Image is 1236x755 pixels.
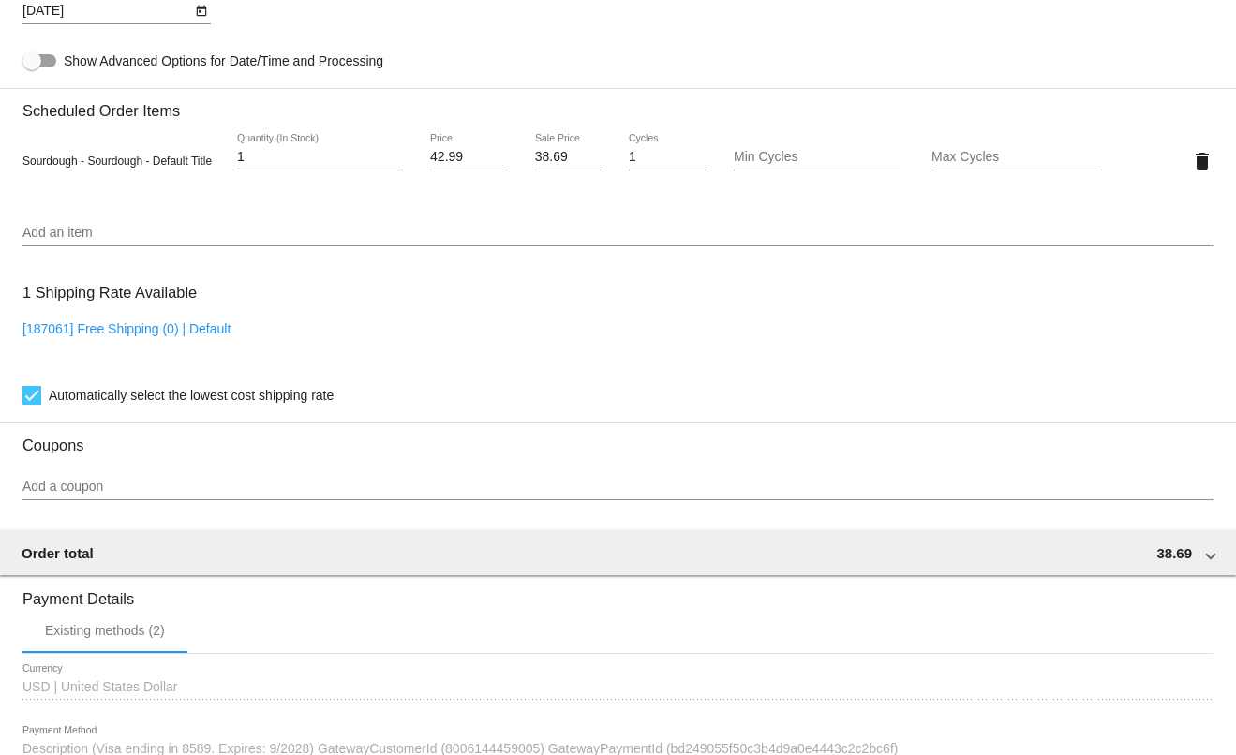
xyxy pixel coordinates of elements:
[49,384,334,407] span: Automatically select the lowest cost shipping rate
[22,545,94,561] span: Order total
[430,150,508,165] input: Price
[931,150,1098,165] input: Max Cycles
[22,4,191,19] input: Next Occurrence Date
[64,52,383,70] span: Show Advanced Options for Date/Time and Processing
[22,576,1214,608] h3: Payment Details
[22,679,177,694] span: USD | United States Dollar
[22,88,1214,120] h3: Scheduled Order Items
[237,150,404,165] input: Quantity (In Stock)
[734,150,901,165] input: Min Cycles
[535,150,603,165] input: Sale Price
[1191,150,1214,172] mat-icon: delete
[22,480,1214,495] input: Add a coupon
[22,226,1214,241] input: Add an item
[45,623,165,638] div: Existing methods (2)
[22,321,231,336] a: [187061] Free Shipping (0) | Default
[22,155,212,168] span: Sourdough - Sourdough - Default Title
[1156,545,1192,561] span: 38.69
[629,150,707,165] input: Cycles
[22,422,1214,454] h3: Coupons
[22,273,197,313] h3: 1 Shipping Rate Available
